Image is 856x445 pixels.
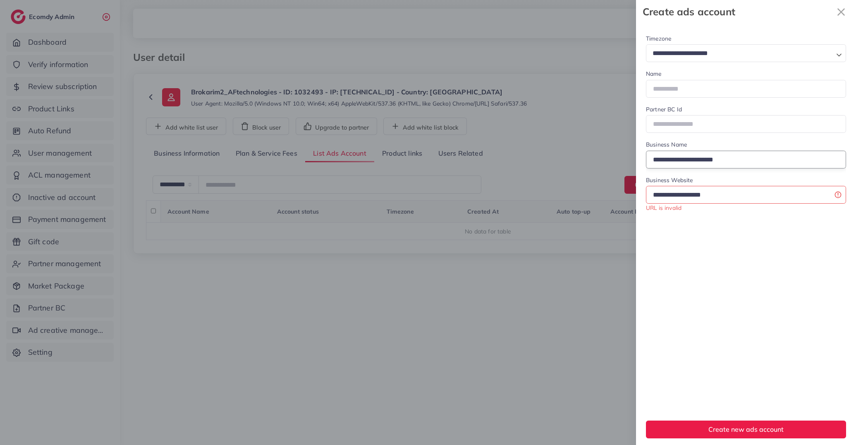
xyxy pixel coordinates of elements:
[646,176,693,184] label: Business Website
[650,47,833,60] input: Search for option
[833,4,849,20] svg: x
[646,34,671,43] label: Timezone
[646,44,846,62] div: Search for option
[646,204,681,212] small: URL is invalid
[646,105,682,113] label: Partner BC Id
[643,5,833,19] strong: Create ads account
[646,421,846,438] button: Create new ads account
[646,70,662,78] label: Name
[708,425,784,433] span: Create new ads account
[833,3,849,20] button: Close
[646,140,687,149] label: Business Name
